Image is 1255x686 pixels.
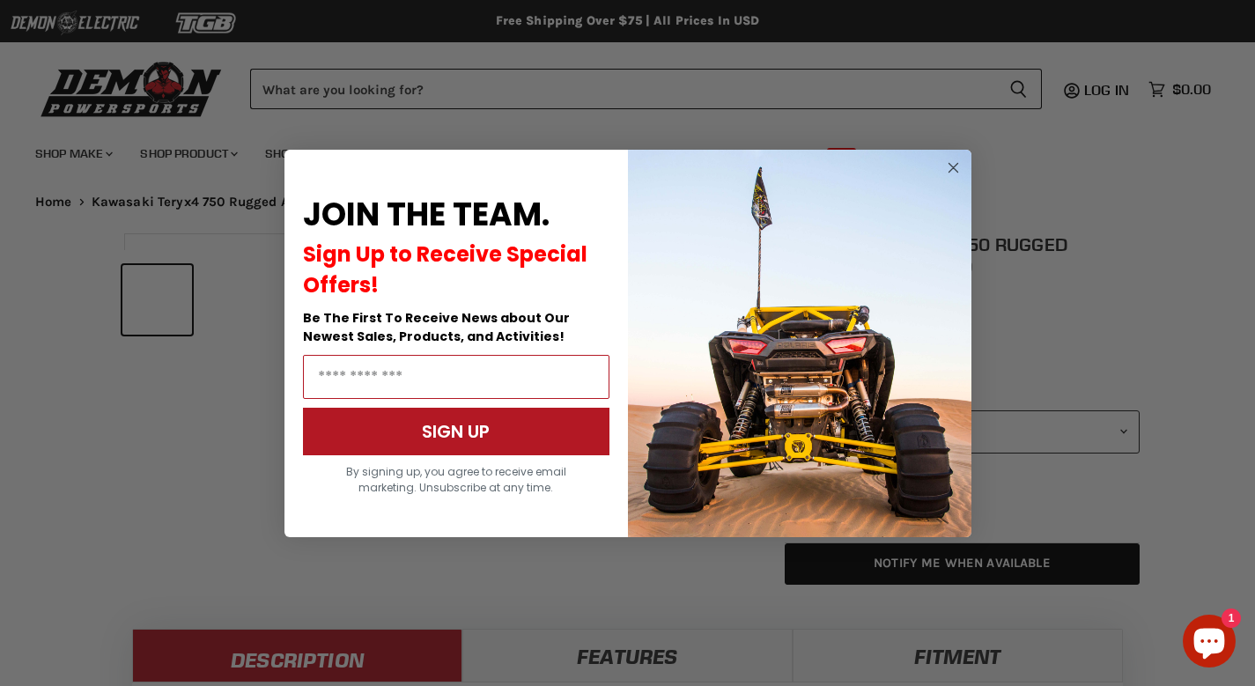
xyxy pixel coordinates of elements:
[346,464,566,495] span: By signing up, you agree to receive email marketing. Unsubscribe at any time.
[628,150,971,537] img: a9095488-b6e7-41ba-879d-588abfab540b.jpeg
[303,240,587,299] span: Sign Up to Receive Special Offers!
[303,309,570,345] span: Be The First To Receive News about Our Newest Sales, Products, and Activities!
[1177,615,1241,672] inbox-online-store-chat: Shopify online store chat
[942,157,964,179] button: Close dialog
[303,355,609,399] input: Email Address
[303,408,609,455] button: SIGN UP
[303,192,550,237] span: JOIN THE TEAM.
